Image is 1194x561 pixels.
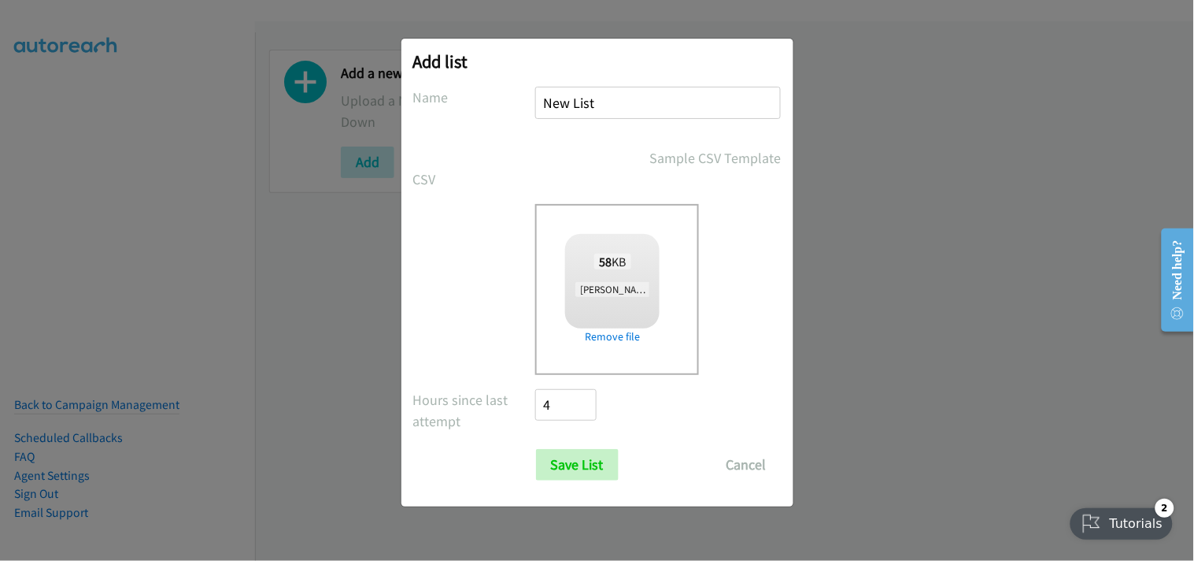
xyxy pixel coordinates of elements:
[1061,492,1182,549] iframe: Checklist
[712,449,782,481] button: Cancel
[599,254,612,269] strong: 58
[413,50,782,72] h2: Add list
[565,329,660,345] a: Remove file
[413,389,536,432] label: Hours since last attempt
[413,87,536,108] label: Name
[1149,217,1194,343] iframe: Resource Center
[650,147,782,169] a: Sample CSV Template
[594,254,631,269] span: KB
[575,282,908,297] span: [PERSON_NAME] + [PERSON_NAME] Electric Digital Q3FY25 RM AirSeT CS.csv
[413,169,536,190] label: CSV
[536,449,619,481] input: Save List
